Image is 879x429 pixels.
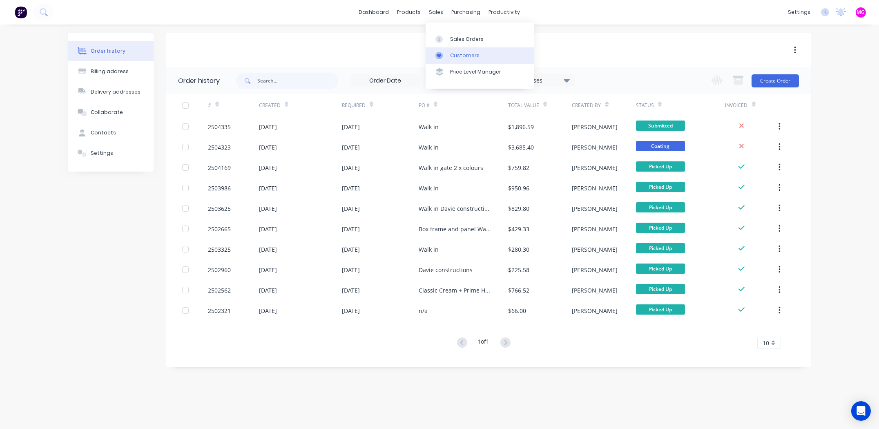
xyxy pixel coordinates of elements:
div: [PERSON_NAME] [572,245,618,254]
div: [DATE] [259,143,277,152]
div: Classic Cream + Prime Hand Rails 2x [419,286,492,295]
div: Invoiced [725,102,748,109]
div: [PERSON_NAME] [572,163,618,172]
div: Invoiced [725,94,776,116]
div: [DATE] [259,204,277,213]
div: [DATE] [259,184,277,192]
div: Status [636,94,725,116]
div: [DATE] [342,266,360,274]
div: Created [259,102,281,109]
div: Davie constructions [419,266,473,274]
div: PO # [419,94,508,116]
div: Customers [450,52,480,59]
input: Search... [257,73,338,89]
div: [PERSON_NAME] [572,225,618,233]
div: [DATE] [342,245,360,254]
div: $766.52 [508,286,529,295]
div: Box frame and panel Walk in [419,225,492,233]
div: [DATE] [342,163,360,172]
div: PO # [419,102,430,109]
div: 2503625 [208,204,231,213]
div: [DATE] [259,286,277,295]
div: 2503986 [208,184,231,192]
div: 2503325 [208,245,231,254]
div: Sales Orders [450,36,484,43]
div: 2504335 [208,123,231,131]
div: # [208,102,211,109]
div: Status [636,102,654,109]
div: [PERSON_NAME] [572,123,618,131]
span: Picked Up [636,202,685,212]
div: Contacts [91,129,116,136]
div: 2502321 [208,306,231,315]
button: Order history [68,41,154,61]
div: $66.00 [508,306,526,315]
div: purchasing [448,6,485,18]
div: [PERSON_NAME] [572,204,618,213]
div: sales [425,6,448,18]
div: [PERSON_NAME] [572,286,618,295]
div: Total Value [508,94,572,116]
div: productivity [485,6,524,18]
div: $829.80 [508,204,529,213]
div: 2504323 [208,143,231,152]
div: products [393,6,425,18]
div: Walk in [419,184,439,192]
span: Picked Up [636,264,685,274]
button: Billing address [68,61,154,82]
div: Total Value [508,102,539,109]
div: Created By [572,94,636,116]
span: Picked Up [636,243,685,253]
div: $3,685.40 [508,143,534,152]
div: $225.58 [508,266,529,274]
div: Open Intercom Messenger [851,401,871,421]
div: Settings [91,150,113,157]
div: [DATE] [342,225,360,233]
div: Walk in gate 2 x colours [419,163,483,172]
div: $429.33 [508,225,529,233]
span: MG [857,9,865,16]
div: [PERSON_NAME] [572,143,618,152]
button: Create Order [752,74,799,87]
div: Required [342,94,419,116]
button: Collaborate [68,102,154,123]
div: [DATE] [342,123,360,131]
div: Required [342,102,366,109]
div: $1,896.59 [508,123,534,131]
div: [DATE] [342,286,360,295]
div: Delivery addresses [91,88,141,96]
a: Sales Orders [426,31,534,47]
div: n/a [419,306,428,315]
div: Walk in [419,245,439,254]
input: Order Date [351,75,419,87]
div: Created By [572,102,601,109]
div: 2504169 [208,163,231,172]
div: Order history [91,47,125,55]
div: [DATE] [342,184,360,192]
span: Coating [636,141,685,151]
div: [DATE] [342,306,360,315]
div: 2502665 [208,225,231,233]
div: Created [259,94,342,116]
div: Price Level Manager [450,68,501,76]
div: # [208,94,259,116]
a: Customers [426,47,534,64]
div: [DATE] [259,123,277,131]
div: 1 of 1 [478,337,490,349]
span: Picked Up [636,304,685,315]
div: 35 Statuses [506,76,575,85]
div: Collaborate [91,109,123,116]
button: Contacts [68,123,154,143]
div: [PERSON_NAME] [572,266,618,274]
span: Picked Up [636,182,685,192]
div: Walk in [419,123,439,131]
div: [DATE] [342,143,360,152]
div: 2502562 [208,286,231,295]
div: settings [784,6,814,18]
div: $759.82 [508,163,529,172]
span: Picked Up [636,223,685,233]
div: Order history [178,76,220,86]
button: Settings [68,143,154,163]
a: dashboard [355,6,393,18]
div: [DATE] [342,204,360,213]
